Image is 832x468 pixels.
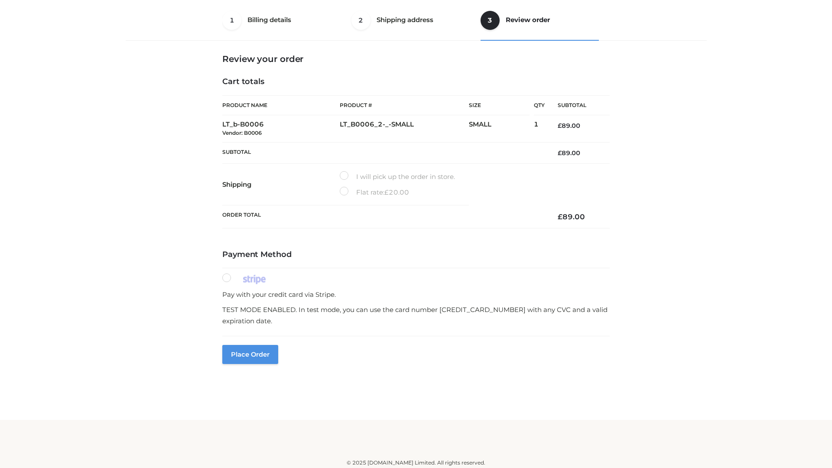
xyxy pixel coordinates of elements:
bdi: 20.00 [384,188,409,196]
small: Vendor: B0006 [222,130,262,136]
p: TEST MODE ENABLED. In test mode, you can use the card number [CREDIT_CARD_NUMBER] with any CVC an... [222,304,610,326]
th: Subtotal [222,142,545,163]
th: Subtotal [545,96,610,115]
td: LT_B0006_2-_-SMALL [340,115,469,143]
h4: Payment Method [222,250,610,260]
div: © 2025 [DOMAIN_NAME] Limited. All rights reserved. [129,458,703,467]
td: LT_b-B0006 [222,115,340,143]
th: Shipping [222,164,340,205]
th: Order Total [222,205,545,228]
h4: Cart totals [222,77,610,87]
label: I will pick up the order in store. [340,171,455,182]
span: £ [558,122,562,130]
td: SMALL [469,115,534,143]
span: £ [558,212,562,221]
span: £ [558,149,562,157]
th: Qty [534,95,545,115]
bdi: 89.00 [558,212,585,221]
button: Place order [222,345,278,364]
td: 1 [534,115,545,143]
span: £ [384,188,389,196]
label: Flat rate: [340,187,409,198]
h3: Review your order [222,54,610,64]
bdi: 89.00 [558,122,580,130]
bdi: 89.00 [558,149,580,157]
th: Product # [340,95,469,115]
th: Size [469,96,530,115]
th: Product Name [222,95,340,115]
p: Pay with your credit card via Stripe. [222,289,610,300]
